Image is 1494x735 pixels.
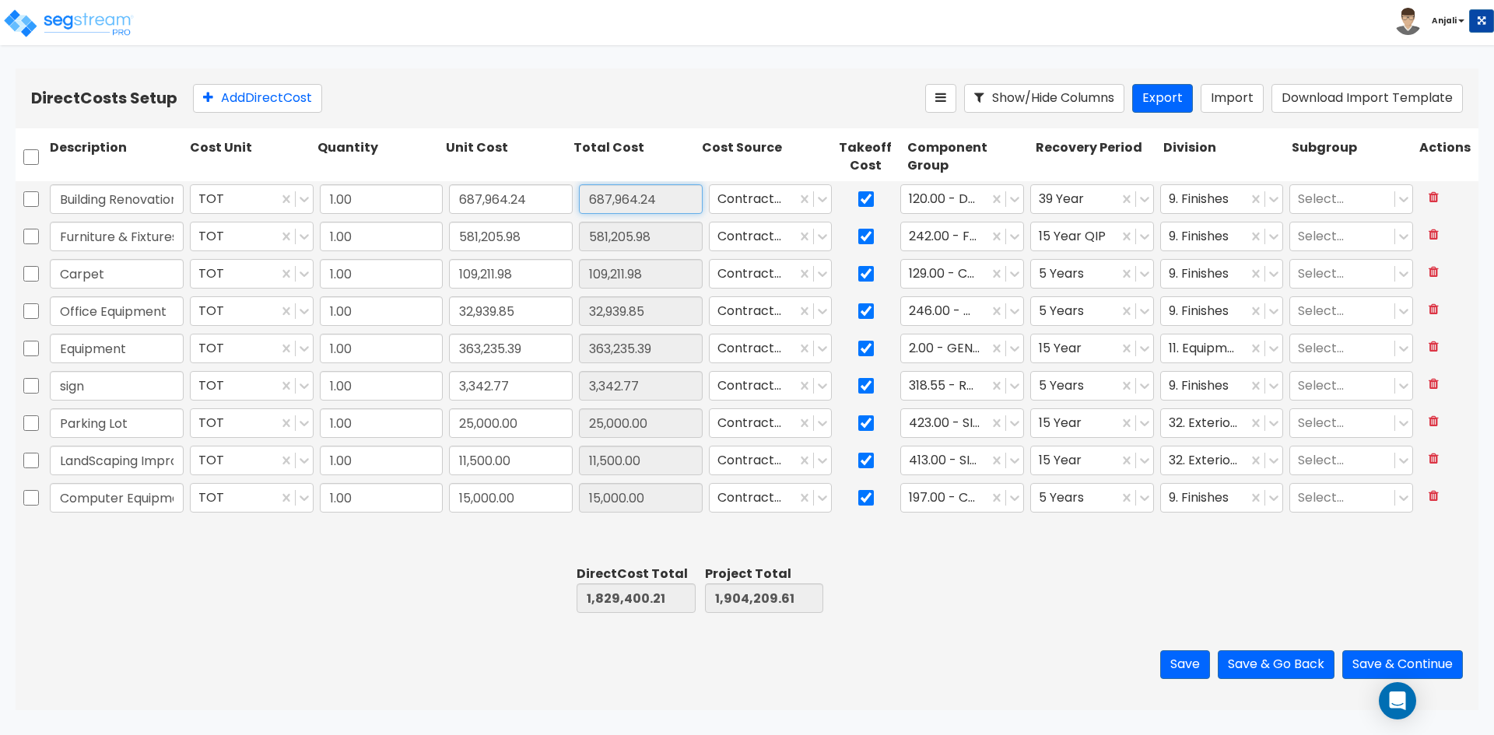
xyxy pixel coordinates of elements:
div: 9. Finishes [1160,184,1284,214]
div: 423.00 - SITE PARKING LOT STRIPING [900,408,1024,438]
div: TOT [190,483,314,513]
div: 413.00 - SITE LANDSCAPING [900,446,1024,475]
div: 11. Equipment [1160,334,1284,363]
button: Delete Row [1419,222,1448,249]
button: Delete Row [1419,446,1448,473]
div: TOT [190,446,314,475]
div: 120.00 - DECORATIVE WALLCOVERING [900,184,1024,214]
div: 5 Years [1030,296,1154,326]
div: Unit Cost [443,136,570,178]
div: 15 Year [1030,334,1154,363]
div: Contractor Cost [709,296,833,326]
div: Takeoff Cost [826,136,904,178]
div: Contractor Cost [709,334,833,363]
div: TOT [190,222,314,251]
div: Quantity [314,136,442,178]
div: Description [47,136,187,178]
div: 318.55 - RECREATION SIGNAGE [900,371,1024,401]
div: 9. Finishes [1160,483,1284,513]
div: TOT [190,334,314,363]
button: Delete Row [1419,371,1448,398]
div: Cost Unit [187,136,314,178]
div: 129.00 - CARPET [900,259,1024,289]
div: TOT [190,184,314,214]
button: Delete Row [1419,483,1448,510]
img: avatar.png [1394,8,1422,35]
div: Contractor Cost [709,371,833,401]
button: Delete Row [1419,408,1448,436]
button: AddDirectCost [193,84,322,113]
button: Download Import Template [1271,84,1463,113]
div: Contractor Cost [709,222,833,251]
div: 39 Year [1030,184,1154,214]
button: Import [1201,84,1264,113]
div: TOT [190,259,314,289]
div: TOT [190,408,314,438]
button: Reorder Items [925,84,956,113]
div: 9. Finishes [1160,222,1284,251]
div: 32. Exterior Improvements [1160,408,1284,438]
div: 5 Years [1030,371,1154,401]
div: Open Intercom Messenger [1379,682,1416,719]
div: Subgroup [1289,136,1416,178]
div: 15 Year QIP [1030,222,1154,251]
div: 2.00 - GENERAL REQUIREMENTS [900,334,1024,363]
div: TOT [190,371,314,401]
div: Contractor Cost [709,259,833,289]
div: Contractor Cost [709,446,833,475]
div: 9. Finishes [1160,296,1284,326]
div: Contractor Cost [709,184,833,214]
button: Delete Row [1419,259,1448,286]
div: 5 Years [1030,483,1154,513]
div: TOT [190,296,314,326]
button: Export [1132,84,1193,113]
button: Delete Row [1419,296,1448,324]
div: 9. Finishes [1160,259,1284,289]
div: Direct Cost Total [577,565,695,583]
div: Contractor Cost [709,483,833,513]
div: 32. Exterior Improvements [1160,446,1284,475]
div: 246.00 - OFFICE FURNITURE, FIXTURES, & EQUIPMENT [900,296,1024,326]
button: Save [1160,650,1210,679]
button: Delete Row [1419,184,1448,212]
div: Actions [1416,136,1478,178]
div: 197.00 - COMPUTER EQUIPMENT [900,483,1024,513]
div: Total Cost [570,136,698,178]
div: 15 Year [1030,446,1154,475]
button: Save & Continue [1342,650,1463,679]
div: 242.00 - FURNITURE, FIXTURES, & EQUIPMENT [900,222,1024,251]
img: logo_pro_r.png [2,8,135,39]
div: 9. Finishes [1160,371,1284,401]
button: Save & Go Back [1218,650,1334,679]
div: Project Total [705,565,823,583]
div: Recovery Period [1033,136,1160,178]
div: 5 Years [1030,259,1154,289]
button: Show/Hide Columns [964,84,1124,113]
button: Delete Row [1419,334,1448,361]
div: Contractor Cost [709,408,833,438]
b: Direct Costs Setup [31,87,177,109]
div: Component Group [904,136,1032,178]
div: 15 Year [1030,408,1154,438]
div: Division [1160,136,1288,178]
div: Cost Source [699,136,826,178]
b: Anjali [1432,15,1457,26]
